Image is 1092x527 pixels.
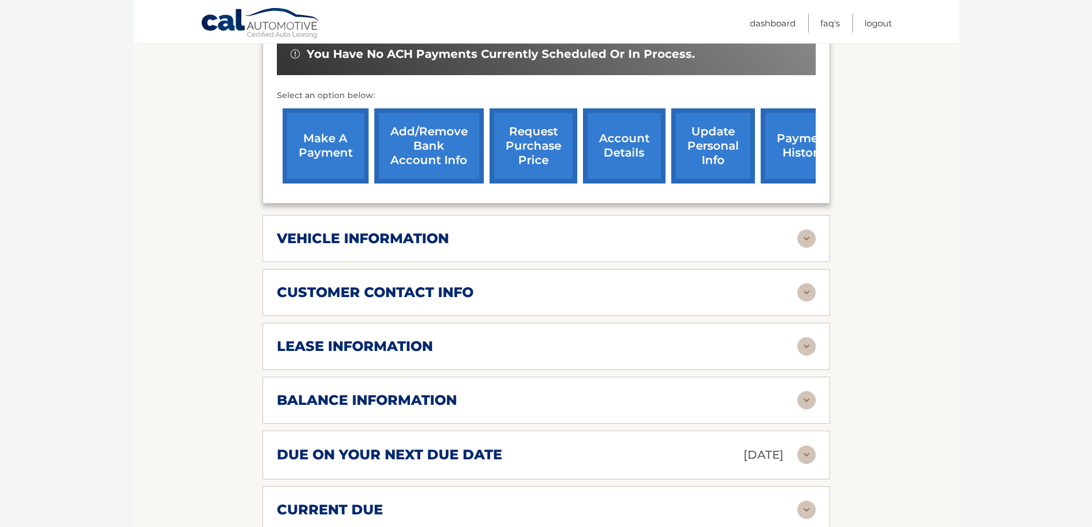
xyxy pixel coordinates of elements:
[797,337,816,356] img: accordion-rest.svg
[797,391,816,409] img: accordion-rest.svg
[750,14,796,33] a: Dashboard
[490,108,577,184] a: request purchase price
[671,108,755,184] a: update personal info
[283,108,369,184] a: make a payment
[374,108,484,184] a: Add/Remove bank account info
[797,229,816,248] img: accordion-rest.svg
[277,501,383,518] h2: current due
[743,445,784,465] p: [DATE]
[277,446,502,463] h2: due on your next due date
[797,283,816,302] img: accordion-rest.svg
[864,14,892,33] a: Logout
[797,501,816,519] img: accordion-rest.svg
[820,14,840,33] a: FAQ's
[583,108,666,184] a: account details
[277,338,433,355] h2: lease information
[291,49,300,58] img: alert-white.svg
[277,284,473,301] h2: customer contact info
[307,47,695,61] span: You have no ACH payments currently scheduled or in process.
[797,446,816,464] img: accordion-rest.svg
[761,108,847,184] a: payment history
[277,392,457,409] h2: balance information
[277,89,816,103] p: Select an option below:
[201,7,321,41] a: Cal Automotive
[277,230,449,247] h2: vehicle information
